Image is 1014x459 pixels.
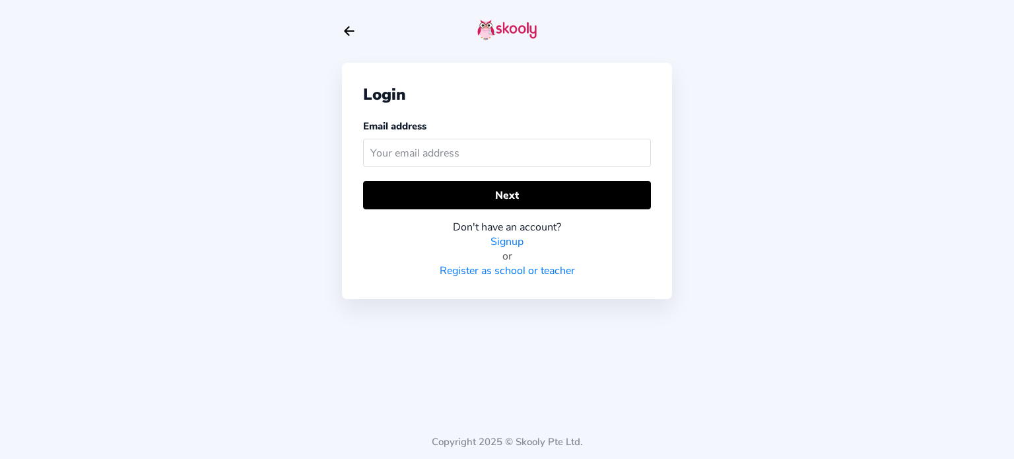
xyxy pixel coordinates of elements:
[363,220,651,234] div: Don't have an account?
[342,24,356,38] button: arrow back outline
[363,120,426,133] label: Email address
[363,249,651,264] div: or
[440,264,575,278] a: Register as school or teacher
[363,139,651,167] input: Your email address
[363,84,651,105] div: Login
[477,19,537,40] img: skooly-logo.png
[490,234,524,249] a: Signup
[363,181,651,209] button: Next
